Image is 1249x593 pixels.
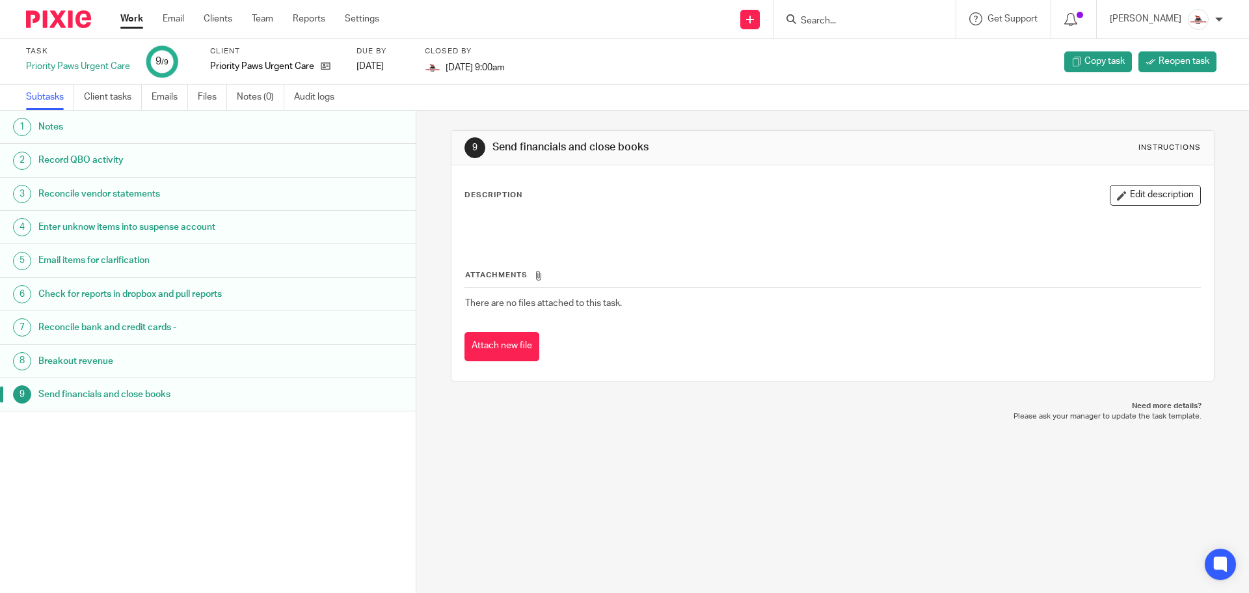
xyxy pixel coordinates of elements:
a: Team [252,12,273,25]
h1: Notes [38,117,282,137]
a: Notes (0) [237,85,284,110]
input: Search [799,16,917,27]
h1: Reconcile bank and credit cards - [38,318,282,337]
div: 6 [13,285,31,303]
div: 1 [13,118,31,136]
label: Closed by [425,46,505,57]
h1: Email items for clarification [38,251,282,270]
a: Work [120,12,143,25]
div: 2 [13,152,31,170]
div: 3 [13,185,31,203]
div: [DATE] [356,60,409,73]
a: Settings [345,12,379,25]
a: Subtasks [26,85,74,110]
a: Email [163,12,184,25]
img: EtsyProfilePhoto.jpg [1188,9,1209,30]
div: 9 [13,385,31,404]
span: Copy task [1084,55,1125,68]
h1: Breakout revenue [38,352,282,371]
img: Pixie [26,10,91,28]
h1: Record QBO activity [38,150,282,170]
label: Client [210,46,340,57]
a: Files [198,85,227,110]
span: There are no files attached to this task. [465,299,622,308]
a: Reopen task [1138,51,1216,72]
p: [PERSON_NAME] [1110,12,1181,25]
span: Reopen task [1159,55,1209,68]
p: Description [464,190,522,200]
h1: Send financials and close books [38,385,282,404]
span: Get Support [987,14,1038,23]
a: Copy task [1064,51,1132,72]
button: Attach new file [464,332,539,361]
a: Clients [204,12,232,25]
h1: Send financials and close books [492,141,861,154]
div: 4 [13,218,31,236]
span: [DATE] 9:00am [446,62,505,72]
p: Need more details? [464,401,1201,411]
p: Priority Paws Urgent Care [210,60,314,73]
div: 7 [13,318,31,337]
img: EtsyProfilePhoto.jpg [425,60,440,76]
a: Client tasks [84,85,142,110]
h1: Reconcile vendor statements [38,184,282,204]
h1: Enter unknow items into suspense account [38,217,282,237]
div: 8 [13,352,31,370]
div: Priority Paws Urgent Care [26,60,130,73]
div: 9 [464,137,485,158]
label: Due by [356,46,409,57]
div: 5 [13,252,31,270]
button: Edit description [1110,185,1201,206]
div: 9 [155,54,168,69]
h1: Check for reports in dropbox and pull reports [38,284,282,304]
div: Instructions [1138,143,1201,153]
a: Emails [152,85,188,110]
span: Attachments [465,271,528,279]
small: /9 [161,59,168,66]
a: Audit logs [294,85,344,110]
label: Task [26,46,130,57]
p: Please ask your manager to update the task template. [464,411,1201,422]
a: Reports [293,12,325,25]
